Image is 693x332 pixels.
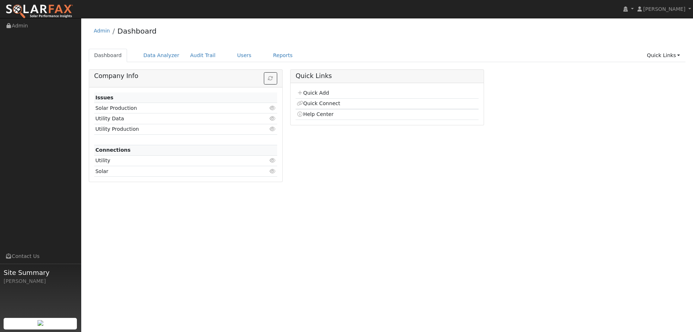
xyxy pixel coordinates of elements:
i: Click to view [270,158,276,163]
i: Click to view [270,169,276,174]
a: Users [232,49,257,62]
a: Dashboard [117,27,157,35]
a: Quick Links [641,49,685,62]
a: Help Center [297,111,334,117]
td: Utility Production [94,124,248,134]
a: Quick Connect [297,100,340,106]
img: retrieve [38,320,43,326]
span: Site Summary [4,268,77,277]
img: SolarFax [5,4,73,19]
strong: Connections [95,147,131,153]
span: [PERSON_NAME] [643,6,685,12]
a: Quick Add [297,90,329,96]
a: Dashboard [89,49,127,62]
strong: Issues [95,95,113,100]
a: Reports [268,49,298,62]
i: Click to view [270,105,276,111]
td: Solar Production [94,103,248,113]
h5: Quick Links [296,72,479,80]
a: Audit Trail [185,49,221,62]
h5: Company Info [94,72,277,80]
div: [PERSON_NAME] [4,277,77,285]
td: Solar [94,166,248,177]
i: Click to view [270,126,276,131]
td: Utility [94,155,248,166]
a: Admin [94,28,110,34]
a: Data Analyzer [138,49,185,62]
i: Click to view [270,116,276,121]
td: Utility Data [94,113,248,124]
